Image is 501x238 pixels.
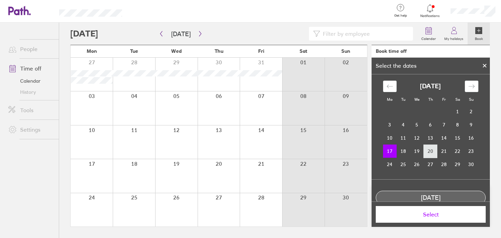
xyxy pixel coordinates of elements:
td: Saturday, November 15, 2025 [451,131,464,145]
small: Mo [387,97,392,102]
td: Monday, November 24, 2025 [383,158,397,171]
input: Filter by employee [320,27,409,40]
td: Saturday, November 29, 2025 [451,158,464,171]
a: People [3,42,59,56]
td: Sunday, November 2, 2025 [464,105,478,118]
small: Th [428,97,433,102]
label: My holidays [440,35,468,41]
td: Wednesday, November 12, 2025 [410,131,424,145]
td: Thursday, November 6, 2025 [424,118,437,131]
label: Calendar [417,35,440,41]
small: Tu [401,97,405,102]
span: Sun [341,48,350,54]
small: We [414,97,420,102]
td: Monday, November 3, 2025 [383,118,397,131]
a: Calendar [417,23,440,45]
span: Select [381,211,481,218]
a: History [3,87,59,98]
span: Mon [87,48,97,54]
span: Thu [215,48,223,54]
span: Sat [300,48,307,54]
small: Su [469,97,474,102]
button: [DATE] [166,28,196,40]
span: Fri [258,48,264,54]
td: Saturday, November 1, 2025 [451,105,464,118]
td: Saturday, November 8, 2025 [451,118,464,131]
a: Notifications [419,3,442,18]
strong: [DATE] [420,83,441,90]
a: Tools [3,103,59,117]
td: Thursday, November 20, 2025 [424,145,437,158]
td: Sunday, November 16, 2025 [464,131,478,145]
a: Calendar [3,75,59,87]
td: Tuesday, November 11, 2025 [397,131,410,145]
td: Friday, November 28, 2025 [437,158,451,171]
div: [DATE] [376,194,485,202]
button: Select [376,206,486,223]
a: Time off [3,61,59,75]
td: Friday, November 14, 2025 [437,131,451,145]
div: Select the dates [372,63,421,69]
div: Calendar [375,74,486,179]
td: Sunday, November 23, 2025 [464,145,478,158]
td: Tuesday, November 25, 2025 [397,158,410,171]
small: Fr [442,97,446,102]
td: Saturday, November 22, 2025 [451,145,464,158]
td: Thursday, November 27, 2025 [424,158,437,171]
div: Move forward to switch to the next month. [465,81,478,92]
div: Move backward to switch to the previous month. [383,81,397,92]
td: Monday, November 10, 2025 [383,131,397,145]
td: Wednesday, November 19, 2025 [410,145,424,158]
div: Book time off [376,48,407,54]
small: Sa [455,97,460,102]
a: My holidays [440,23,468,45]
a: Settings [3,123,59,137]
span: Get help [389,14,412,18]
td: Sunday, November 9, 2025 [464,118,478,131]
td: Wednesday, November 26, 2025 [410,158,424,171]
td: Wednesday, November 5, 2025 [410,118,424,131]
td: Tuesday, November 18, 2025 [397,145,410,158]
td: Selected. Monday, November 17, 2025 [383,145,397,158]
span: Tue [130,48,138,54]
td: Thursday, November 13, 2025 [424,131,437,145]
td: Friday, November 21, 2025 [437,145,451,158]
td: Friday, November 7, 2025 [437,118,451,131]
td: Sunday, November 30, 2025 [464,158,478,171]
span: Notifications [419,14,442,18]
label: Book [471,35,487,41]
a: Book [468,23,490,45]
td: Tuesday, November 4, 2025 [397,118,410,131]
span: Wed [171,48,182,54]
